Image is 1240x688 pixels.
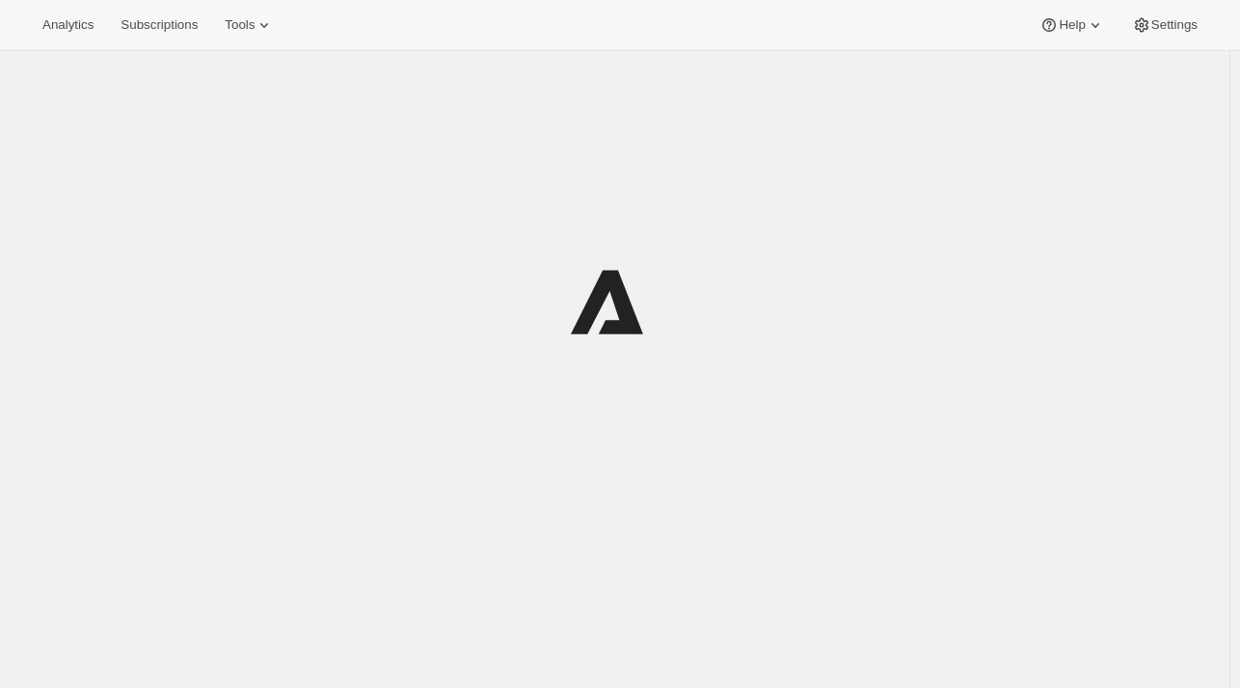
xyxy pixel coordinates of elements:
button: Analytics [31,12,105,39]
span: Tools [225,17,255,33]
button: Settings [1120,12,1209,39]
button: Help [1028,12,1116,39]
span: Help [1059,17,1085,33]
span: Settings [1151,17,1198,33]
span: Analytics [42,17,94,33]
button: Subscriptions [109,12,209,39]
button: Tools [213,12,285,39]
span: Subscriptions [121,17,198,33]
